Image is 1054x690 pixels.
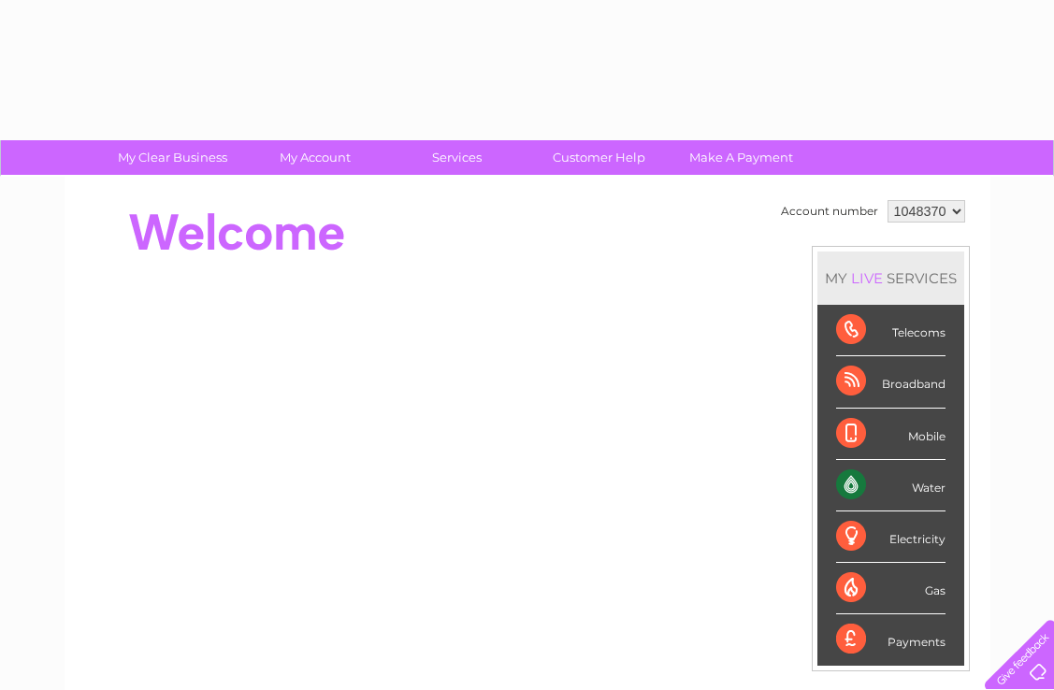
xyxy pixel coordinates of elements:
[95,140,250,175] a: My Clear Business
[664,140,818,175] a: Make A Payment
[380,140,534,175] a: Services
[238,140,392,175] a: My Account
[836,305,946,356] div: Telecoms
[836,563,946,614] div: Gas
[522,140,676,175] a: Customer Help
[836,409,946,460] div: Mobile
[776,195,883,227] td: Account number
[847,269,887,287] div: LIVE
[817,252,964,305] div: MY SERVICES
[836,460,946,511] div: Water
[836,614,946,665] div: Payments
[836,356,946,408] div: Broadband
[836,511,946,563] div: Electricity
